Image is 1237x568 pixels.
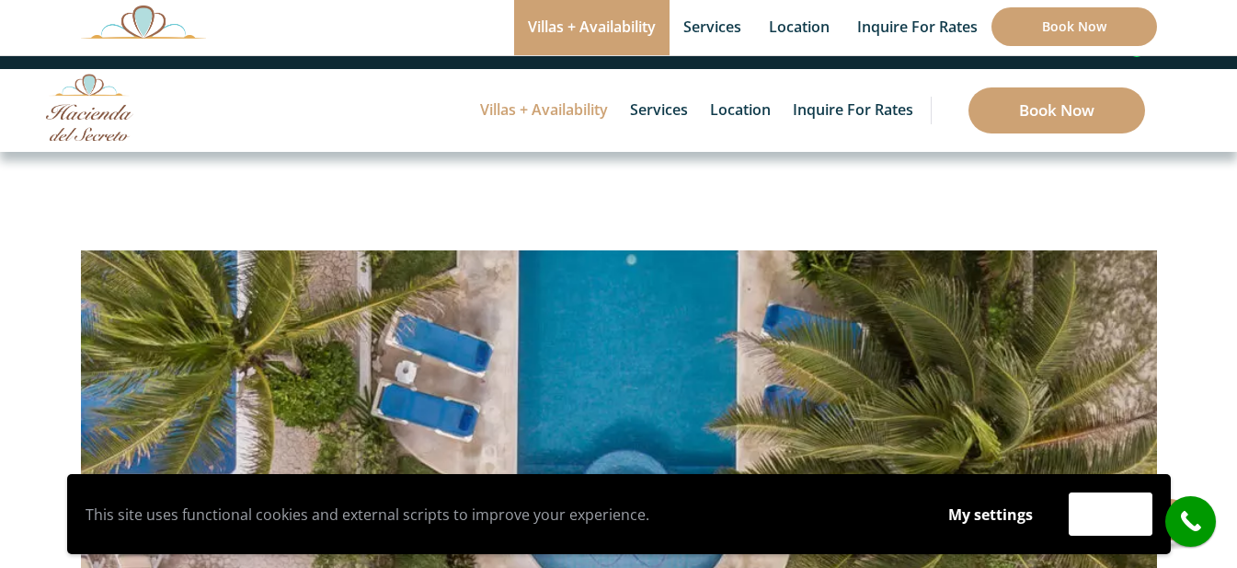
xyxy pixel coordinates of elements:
a: Book Now [991,7,1157,46]
img: Awesome Logo [46,74,133,141]
a: Inquire for Rates [784,69,922,152]
a: Book Now [968,87,1145,133]
a: Services [621,69,697,152]
p: This site uses functional cookies and external scripts to improve your experience. [86,501,912,528]
a: call [1165,496,1216,547]
i: call [1170,501,1211,542]
a: Location [701,69,780,152]
button: Accept [1069,493,1152,536]
img: Awesome Logo [81,5,206,39]
button: My settings [931,493,1050,536]
a: Villas + Availability [471,69,617,152]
